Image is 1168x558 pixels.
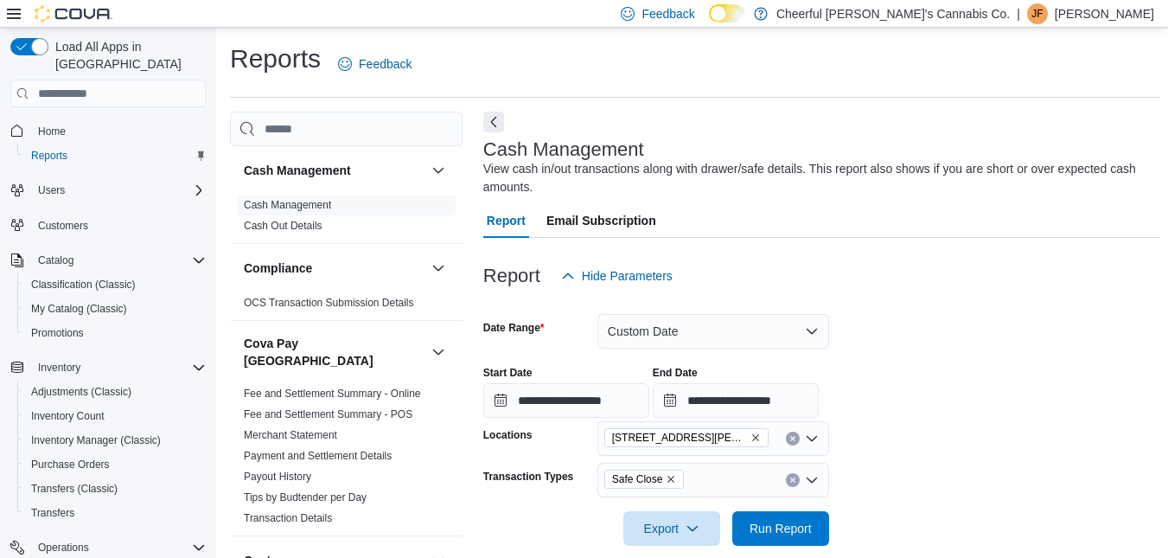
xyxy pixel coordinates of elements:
[483,428,533,442] label: Locations
[483,160,1152,196] div: View cash in/out transactions along with drawer/safe details. This report also shows if you are s...
[483,321,545,335] label: Date Range
[554,259,680,293] button: Hide Parameters
[709,4,745,22] input: Dark Mode
[3,118,213,143] button: Home
[230,42,321,76] h1: Reports
[31,180,72,201] button: Users
[24,503,206,523] span: Transfers
[3,248,213,273] button: Catalog
[483,266,540,286] h3: Report
[38,183,65,197] span: Users
[244,198,331,212] span: Cash Management
[17,273,213,297] button: Classification (Classic)
[483,112,504,132] button: Next
[24,478,124,499] a: Transfers (Classic)
[653,383,819,418] input: Press the down key to open a popover containing a calendar.
[244,470,311,484] span: Payout History
[31,250,80,271] button: Catalog
[653,366,698,380] label: End Date
[24,145,74,166] a: Reports
[244,491,367,504] span: Tips by Budtender per Day
[17,452,213,477] button: Purchase Orders
[805,473,819,487] button: Open list of options
[31,433,161,447] span: Inventory Manager (Classic)
[38,361,80,375] span: Inventory
[244,429,337,441] a: Merchant Statement
[24,298,134,319] a: My Catalog (Classic)
[331,47,418,81] a: Feedback
[24,382,206,402] span: Adjustments (Classic)
[244,407,412,421] span: Fee and Settlement Summary - POS
[31,215,95,236] a: Customers
[17,501,213,525] button: Transfers
[483,366,533,380] label: Start Date
[244,491,367,503] a: Tips by Budtender per Day
[244,335,424,369] h3: Cova Pay [GEOGRAPHIC_DATA]
[244,387,421,401] span: Fee and Settlement Summary - Online
[230,383,463,536] div: Cova Pay [GEOGRAPHIC_DATA]
[244,162,351,179] h3: Cash Management
[483,139,644,160] h3: Cash Management
[3,213,213,238] button: Customers
[31,482,118,496] span: Transfers (Classic)
[597,314,829,349] button: Custom Date
[31,119,206,141] span: Home
[634,511,710,546] span: Export
[244,219,322,233] span: Cash Out Details
[17,477,213,501] button: Transfers (Classic)
[17,144,213,168] button: Reports
[732,511,829,546] button: Run Report
[428,342,449,362] button: Cova Pay [GEOGRAPHIC_DATA]
[31,180,206,201] span: Users
[359,55,412,73] span: Feedback
[24,406,112,427] a: Inventory Count
[24,145,206,166] span: Reports
[31,506,74,520] span: Transfers
[38,125,66,138] span: Home
[244,199,331,211] a: Cash Management
[31,357,87,378] button: Inventory
[244,428,337,442] span: Merchant Statement
[604,428,769,447] span: 35 Beaucage Park
[24,323,91,343] a: Promotions
[17,428,213,452] button: Inventory Manager (Classic)
[31,215,206,236] span: Customers
[31,278,136,292] span: Classification (Classic)
[244,220,322,232] a: Cash Out Details
[244,512,332,524] a: Transaction Details
[17,380,213,404] button: Adjustments (Classic)
[487,203,526,238] span: Report
[48,38,206,73] span: Load All Apps in [GEOGRAPHIC_DATA]
[24,274,143,295] a: Classification (Classic)
[428,258,449,279] button: Compliance
[31,121,73,142] a: Home
[38,219,88,233] span: Customers
[230,292,463,320] div: Compliance
[24,430,206,451] span: Inventory Manager (Classic)
[244,450,392,462] a: Payment and Settlement Details
[31,385,131,399] span: Adjustments (Classic)
[1017,3,1020,24] p: |
[17,297,213,321] button: My Catalog (Classic)
[31,149,67,163] span: Reports
[31,302,127,316] span: My Catalog (Classic)
[786,432,800,446] button: Clear input
[35,5,112,22] img: Cova
[666,474,676,484] button: Remove Safe Close from selection in this group
[546,203,656,238] span: Email Subscription
[612,429,747,446] span: [STREET_ADDRESS][PERSON_NAME]
[31,537,206,558] span: Operations
[623,511,720,546] button: Export
[17,321,213,345] button: Promotions
[709,22,710,23] span: Dark Mode
[24,454,117,475] a: Purchase Orders
[230,195,463,243] div: Cash Management
[31,537,96,558] button: Operations
[244,297,414,309] a: OCS Transaction Submission Details
[244,471,311,483] a: Payout History
[1027,3,1048,24] div: Jason Fitzpatrick
[3,178,213,202] button: Users
[38,541,89,555] span: Operations
[244,388,421,400] a: Fee and Settlement Summary - Online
